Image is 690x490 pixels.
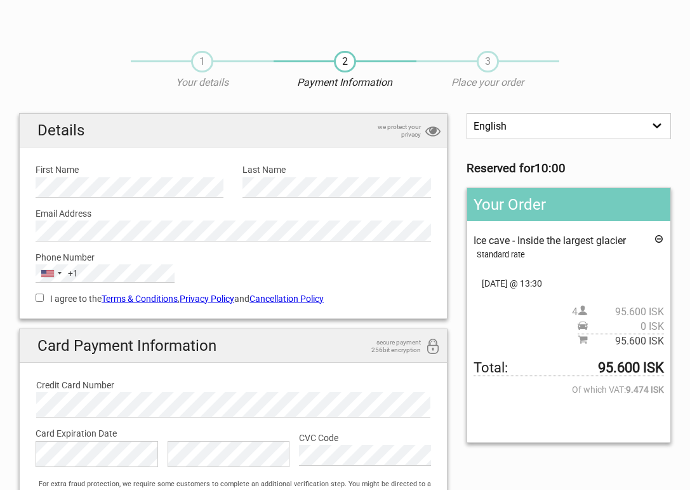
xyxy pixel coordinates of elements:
[357,123,421,139] span: we protect your privacy
[534,161,566,175] strong: 10:00
[474,235,626,247] span: Ice cave - Inside the largest glacier
[299,431,431,445] label: CVC Code
[36,378,430,392] label: Credit Card Number
[20,114,447,147] h2: Details
[36,163,223,177] label: First Name
[180,294,234,304] a: Privacy Policy
[249,294,324,304] a: Cancellation Policy
[474,361,664,376] span: Total to be paid
[425,339,441,356] i: 256bit encryption
[626,383,664,397] strong: 9.474 ISK
[578,320,664,334] span: Pickup price
[36,292,431,306] label: I agree to the , and
[467,188,670,221] h2: Your Order
[102,294,178,304] a: Terms & Conditions
[20,329,447,363] h2: Card Payment Information
[474,276,664,290] span: [DATE] @ 13:30
[36,426,431,440] label: Card Expiration Date
[578,334,664,348] span: Subtotal
[477,51,499,72] span: 3
[36,265,78,282] button: Selected country
[242,163,430,177] label: Last Name
[467,161,671,175] h3: Reserved for
[588,305,664,319] span: 95.600 ISK
[131,76,274,90] p: Your details
[572,305,664,319] span: 4 person(s)
[588,334,664,348] span: 95.600 ISK
[36,250,431,264] label: Phone Number
[598,361,664,375] strong: 95.600 ISK
[588,320,664,334] span: 0 ISK
[477,248,664,262] div: Standard rate
[36,207,431,221] label: Email Address
[191,51,213,72] span: 1
[274,76,416,90] p: Payment Information
[68,266,78,280] div: +1
[416,76,559,90] p: Place your order
[425,123,441,140] i: privacy protection
[357,339,421,354] span: secure payment 256bit encryption
[334,51,356,72] span: 2
[474,383,664,397] span: Of which VAT:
